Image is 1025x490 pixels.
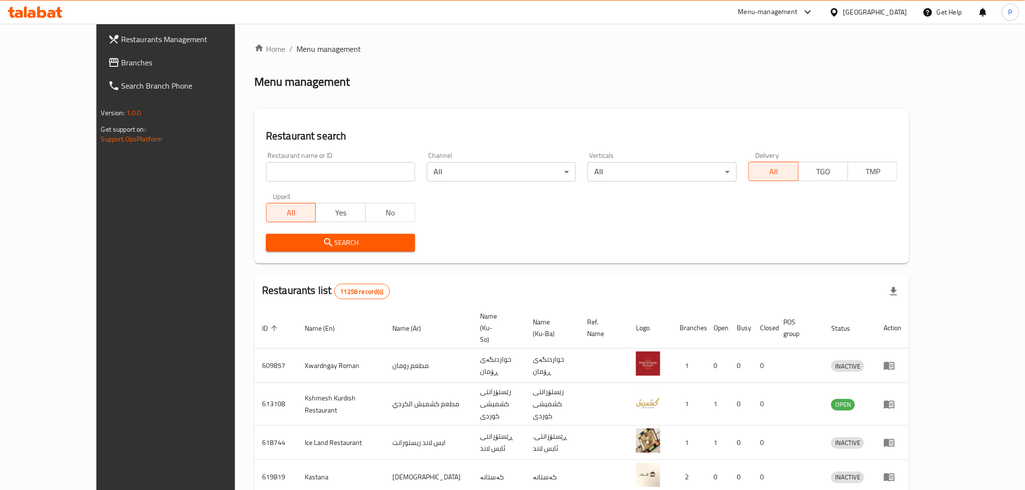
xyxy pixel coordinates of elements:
[273,193,291,200] label: Upsell
[100,74,267,97] a: Search Branch Phone
[884,437,901,448] div: Menu
[729,307,752,349] th: Busy
[427,162,576,182] div: All
[831,361,864,372] span: INACTIVE
[266,129,898,143] h2: Restaurant search
[266,234,415,252] button: Search
[783,316,812,339] span: POS group
[525,383,579,426] td: رێستۆرانتی کشمیشى كوردى
[122,57,260,68] span: Branches
[876,307,909,349] th: Action
[752,426,776,460] td: 0
[254,43,909,55] nav: breadcrumb
[831,437,864,448] span: INACTIVE
[882,280,905,303] div: Export file
[100,28,267,51] a: Restaurants Management
[729,383,752,426] td: 0
[254,383,297,426] td: 613108
[315,203,365,222] button: Yes
[843,7,907,17] div: [GEOGRAPHIC_DATA]
[729,426,752,460] td: 0
[706,349,729,383] td: 0
[262,322,280,334] span: ID
[365,203,415,222] button: No
[122,33,260,45] span: Restaurants Management
[254,349,297,383] td: 609857
[636,463,660,487] img: Kastana
[533,316,568,339] span: Name (Ku-Ba)
[335,287,389,296] span: 11258 record(s)
[884,360,901,371] div: Menu
[752,383,776,426] td: 0
[848,162,898,181] button: TMP
[100,51,267,74] a: Branches
[587,316,617,339] span: Ref. Name
[392,322,434,334] span: Name (Ar)
[884,398,901,410] div: Menu
[748,162,798,181] button: All
[672,349,706,383] td: 1
[672,383,706,426] td: 1
[472,426,525,460] td: ڕێستۆرانتی ئایس لاند
[480,310,513,345] span: Name (Ku-So)
[852,165,894,179] span: TMP
[385,349,472,383] td: مطعم رومان
[289,43,293,55] li: /
[752,307,776,349] th: Closed
[1009,7,1012,17] span: P
[636,390,660,414] img: Kshmesh Kurdish Restaurant
[472,349,525,383] td: خواردنگەی ڕۆمان
[636,429,660,453] img: Ice Land Restaurant
[305,322,347,334] span: Name (En)
[831,399,855,410] span: OPEN
[370,206,411,220] span: No
[297,426,385,460] td: Ice Land Restaurant
[729,349,752,383] td: 0
[672,307,706,349] th: Branches
[254,74,350,90] h2: Menu management
[101,133,163,145] a: Support.OpsPlatform
[254,426,297,460] td: 618744
[266,162,415,182] input: Search for restaurant name or ID..
[706,426,729,460] td: 1
[588,162,737,182] div: All
[297,349,385,383] td: Xwardngay Roman
[385,383,472,426] td: مطعم كشميش الكردي
[101,123,146,136] span: Get support on:
[706,307,729,349] th: Open
[525,426,579,460] td: .ڕێستۆرانتی ئایس لاند
[472,383,525,426] td: رێستۆرانتی کشمیشى كوردى
[803,165,844,179] span: TGO
[126,107,141,119] span: 1.0.0
[831,399,855,411] div: OPEN
[334,284,390,299] div: Total records count
[262,283,390,299] h2: Restaurants list
[752,349,776,383] td: 0
[884,471,901,483] div: Menu
[320,206,361,220] span: Yes
[636,352,660,376] img: Xwardngay Roman
[270,206,312,220] span: All
[831,360,864,372] div: INACTIVE
[831,472,864,483] span: INACTIVE
[101,107,125,119] span: Version:
[706,383,729,426] td: 1
[266,203,316,222] button: All
[831,322,863,334] span: Status
[738,6,798,18] div: Menu-management
[297,383,385,426] td: Kshmesh Kurdish Restaurant
[254,43,285,55] a: Home
[296,43,361,55] span: Menu management
[755,152,779,159] label: Delivery
[798,162,848,181] button: TGO
[385,426,472,460] td: ايس لاند ريستورانت
[753,165,794,179] span: All
[672,426,706,460] td: 1
[525,349,579,383] td: خواردنگەی ڕۆمان
[122,80,260,92] span: Search Branch Phone
[628,307,672,349] th: Logo
[274,237,407,249] span: Search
